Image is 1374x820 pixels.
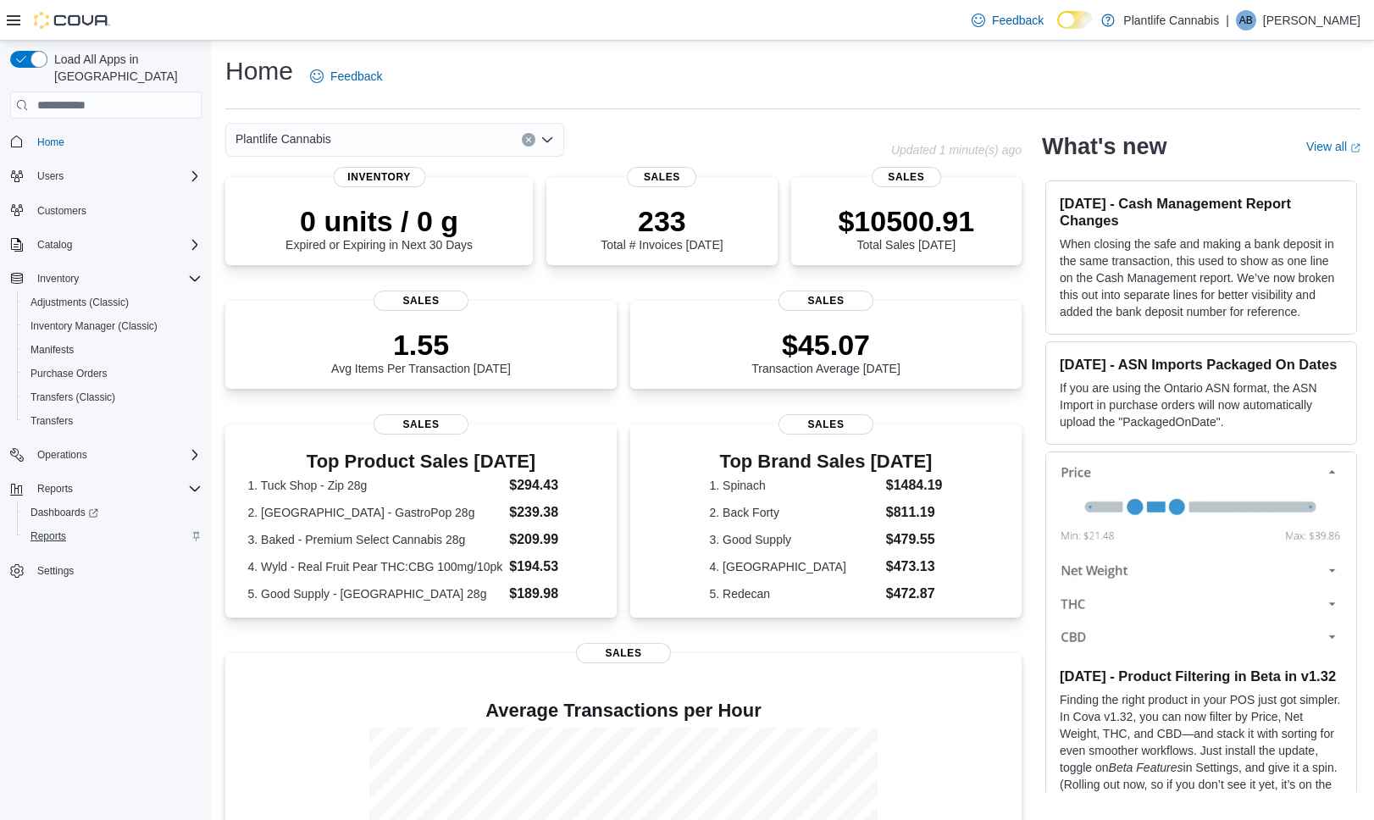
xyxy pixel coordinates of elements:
[248,558,503,575] dt: 4. Wyld - Real Fruit Pear THC:CBG 100mg/10pk
[303,59,389,93] a: Feedback
[1350,143,1360,153] svg: External link
[30,445,94,465] button: Operations
[522,133,535,147] button: Clear input
[34,12,110,29] img: Cova
[30,367,108,380] span: Purchase Orders
[1226,10,1229,30] p: |
[24,363,114,384] a: Purchase Orders
[24,340,202,360] span: Manifests
[30,343,74,357] span: Manifests
[17,501,208,524] a: Dashboards
[17,291,208,314] button: Adjustments (Classic)
[30,445,202,465] span: Operations
[37,204,86,218] span: Customers
[24,411,80,431] a: Transfers
[1060,668,1343,684] h3: [DATE] - Product Filtering in Beta in v1.32
[330,68,382,85] span: Feedback
[24,387,202,407] span: Transfers (Classic)
[751,328,900,362] p: $45.07
[285,204,473,238] p: 0 units / 0 g
[1060,356,1343,373] h3: [DATE] - ASN Imports Packaged On Dates
[1306,140,1360,153] a: View allExternal link
[37,238,72,252] span: Catalog
[248,585,503,602] dt: 5. Good Supply - [GEOGRAPHIC_DATA] 28g
[1123,10,1219,30] p: Plantlife Cannabis
[37,169,64,183] span: Users
[30,201,93,221] a: Customers
[30,479,202,499] span: Reports
[17,338,208,362] button: Manifests
[30,166,202,186] span: Users
[225,54,293,88] h1: Home
[30,235,79,255] button: Catalog
[886,584,943,604] dd: $472.87
[17,385,208,409] button: Transfers (Classic)
[838,204,974,252] div: Total Sales [DATE]
[37,272,79,285] span: Inventory
[576,643,671,663] span: Sales
[601,204,723,238] p: 233
[710,504,879,521] dt: 2. Back Forty
[3,477,208,501] button: Reports
[751,328,900,375] div: Transaction Average [DATE]
[331,328,511,362] p: 1.55
[24,316,202,336] span: Inventory Manager (Classic)
[285,204,473,252] div: Expired or Expiring in Next 30 Days
[333,167,425,187] span: Inventory
[24,502,202,523] span: Dashboards
[710,452,943,472] h3: Top Brand Sales [DATE]
[1236,10,1256,30] div: Aaron Black
[37,564,74,578] span: Settings
[248,452,595,472] h3: Top Product Sales [DATE]
[30,269,202,289] span: Inventory
[1060,195,1343,229] h3: [DATE] - Cash Management Report Changes
[886,529,943,550] dd: $479.55
[248,531,503,548] dt: 3. Baked - Premium Select Cannabis 28g
[248,477,503,494] dt: 1. Tuck Shop - Zip 28g
[24,292,202,313] span: Adjustments (Classic)
[24,340,80,360] a: Manifests
[24,316,164,336] a: Inventory Manager (Classic)
[3,233,208,257] button: Catalog
[374,414,468,435] span: Sales
[30,269,86,289] button: Inventory
[509,502,594,523] dd: $239.38
[30,166,70,186] button: Users
[30,506,98,519] span: Dashboards
[30,296,129,309] span: Adjustments (Classic)
[239,701,1008,721] h4: Average Transactions per Hour
[37,482,73,496] span: Reports
[235,129,331,149] span: Plantlife Cannabis
[17,409,208,433] button: Transfers
[601,204,723,252] div: Total # Invoices [DATE]
[17,362,208,385] button: Purchase Orders
[1057,29,1058,30] span: Dark Mode
[24,411,202,431] span: Transfers
[10,122,202,627] nav: Complex example
[30,130,202,152] span: Home
[1263,10,1360,30] p: [PERSON_NAME]
[17,314,208,338] button: Inventory Manager (Classic)
[1060,235,1343,320] p: When closing the safe and making a bank deposit in the same transaction, this used to show as one...
[37,448,87,462] span: Operations
[30,200,202,221] span: Customers
[24,502,105,523] a: Dashboards
[374,291,468,311] span: Sales
[838,204,974,238] p: $10500.91
[331,328,511,375] div: Avg Items Per Transaction [DATE]
[710,558,879,575] dt: 4. [GEOGRAPHIC_DATA]
[540,133,554,147] button: Open list of options
[30,414,73,428] span: Transfers
[509,584,594,604] dd: $189.98
[30,561,80,581] a: Settings
[509,475,594,496] dd: $294.43
[1060,691,1343,810] p: Finding the right product in your POS just got simpler. In Cova v1.32, you can now filter by Pric...
[965,3,1050,37] a: Feedback
[24,292,136,313] a: Adjustments (Classic)
[1042,133,1166,160] h2: What's new
[3,164,208,188] button: Users
[30,479,80,499] button: Reports
[872,167,941,187] span: Sales
[710,585,879,602] dt: 5. Redecan
[628,167,697,187] span: Sales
